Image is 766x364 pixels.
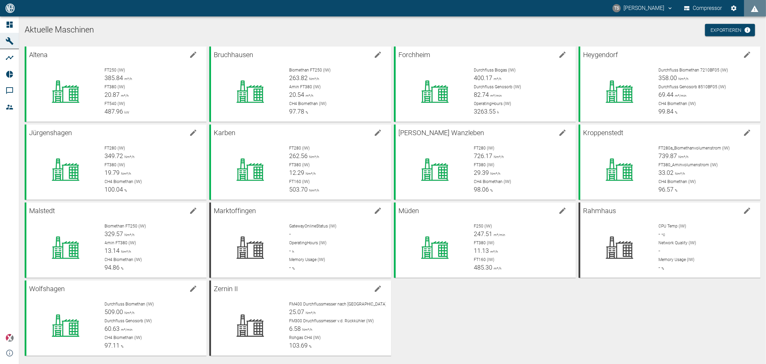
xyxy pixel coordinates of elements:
span: OperatingHours (IW) [289,240,327,245]
span: m³/h [493,266,502,270]
span: CPU Temp (IW) [659,224,687,229]
button: edit machine [186,204,200,218]
span: - [659,230,660,237]
span: % [305,110,308,114]
span: Nm³/h [308,155,319,159]
span: 13.14 [105,247,120,254]
button: edit machine [186,282,200,296]
button: edit machine [556,48,569,62]
a: Jürgenshagenedit machineFT280 (IW)349.72Nm³/hFT380 (IW)19.79Nm³/hCH4 Biomethan (IW)100.04% [25,125,207,200]
span: 349.72 [105,152,123,159]
span: 509.00 [105,308,123,315]
span: Rahmhaus [583,207,616,215]
span: CH4 Biomethan (IW) [105,179,142,184]
span: - [659,247,660,254]
span: Durchfluss Biogas (IW) [474,68,516,73]
span: 11.13 [474,247,489,254]
svg: Jetzt mit HF Export [744,27,751,34]
span: Nm³/h [674,172,685,175]
span: Nm³/h [308,188,319,192]
span: Nm³/h [489,172,501,175]
a: Wolfshagenedit machineDurchfluss Biomethan (IW)509.00Nm³/hDurchfluss Genosorb (IW)60.63m³/minCH4 ... [25,281,207,356]
button: timo.streitbuerger@arcanum-energy.de [611,2,674,14]
img: Xplore Logo [5,334,14,342]
button: edit machine [371,282,385,296]
span: - [289,264,291,271]
span: 94.86 [105,264,120,271]
span: FT280a_Biomethanvolumenstrom (IW) [659,146,730,151]
span: 103.69 [289,342,308,349]
span: FT250 (IW) [105,68,125,73]
span: FT280 (IW) [474,146,495,151]
span: 485.30 [474,264,493,271]
span: 100.04 [105,186,123,193]
button: edit machine [186,48,200,62]
span: GatewayOnlineStatus (IW) [289,224,337,229]
span: Nm³/h [677,155,689,159]
span: 33.02 [659,169,674,176]
a: Bruchhausenedit machineBiomethan FT250 (IW)263.82Nm³/hAmin FT380 (IW)20.54m³/hCH4 Biomethan (IW)9... [209,47,391,122]
span: FT380_Aminvolumenstrom (IW) [659,162,718,167]
span: Altena [29,51,48,59]
span: Durchfluss Biomethan 7210BF05 (IW) [659,68,728,73]
a: Marktoffingenedit machineGatewayOnlineStatus (IW)-OperatingHours (IW)-hMemory Usage (IW)-% [209,203,391,278]
a: Müdenedit machineF250 (IW)247.51m³/minFT380 (IW)11.13m³/hFT160 (IW)485.30m³/h [394,203,576,278]
span: - [659,264,660,271]
span: 20.87 [105,91,120,98]
span: Jürgenshagen [29,129,72,137]
h1: Aktuelle Maschinen [25,25,761,36]
span: Malstedt [29,207,55,215]
span: Nm³/h [301,328,312,331]
span: CH4 Biomethan (IW) [659,179,696,184]
span: % [123,188,127,192]
a: Rahmhausedit machineCPU Temp (IW)-°CNetwork Quality (IW)-Memory Usage (IW)-% [579,203,761,278]
span: 263.82 [289,74,308,81]
a: [PERSON_NAME] Wanzlebenedit machineFT280 (IW)726.17Nm³/hFT380 (IW)29.39Nm³/hCH4 Biomethan (IW)98.06% [394,125,576,200]
span: Bruchhausen [214,51,253,59]
span: Wolfshagen [29,285,65,293]
span: FT380 (IW) [105,84,125,89]
span: Kroppenstedt [583,129,623,137]
span: Memory Usage (IW) [659,257,695,262]
span: 29.39 [474,169,489,176]
span: m³/min [489,94,502,97]
span: m³/h [489,250,498,253]
span: - [289,230,291,237]
span: m³/h [123,77,132,81]
span: % [674,110,678,114]
span: 97.78 [289,108,305,115]
span: 400.17 [474,74,493,81]
span: CH4 Biomethan (IW) [289,101,327,106]
button: edit machine [371,126,385,140]
button: edit machine [371,204,385,218]
span: Amin FT380 (IW) [105,240,136,245]
span: Memory Usage (IW) [289,257,325,262]
span: 20.54 [289,91,305,98]
span: h [291,250,294,253]
button: edit machine [556,204,569,218]
a: Malstedtedit machineBiomethan FT250 (IW)329.57Nm³/hAmin FT380 (IW)13.14Nm³/hCH4 Biomethan (IW)94.86% [25,203,207,278]
span: [PERSON_NAME] Wanzleben [398,129,484,137]
span: 385.84 [105,74,123,81]
span: Heygendorf [583,51,618,59]
span: Forchheim [398,51,430,59]
span: 60.63 [105,325,120,332]
span: % [674,188,678,192]
span: % [308,344,312,348]
span: 12.29 [289,169,305,176]
span: Nm³/h [120,172,131,175]
button: edit machine [556,126,569,140]
span: m³/min [674,94,687,97]
span: Durchfluss Genosorb (IW) [105,318,152,323]
button: edit machine [740,204,754,218]
span: CH4 Biomethan (IW) [105,257,142,262]
span: 69.44 [659,91,674,98]
span: CH4 Biomethan (IW) [474,179,511,184]
span: m³/min [120,328,133,331]
span: 3263.55 [474,108,496,115]
span: FT540 (IW) [105,101,125,106]
span: - [289,247,291,254]
span: 503.70 [289,186,308,193]
span: Nm³/h [120,250,131,253]
span: m³/min [493,233,506,237]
